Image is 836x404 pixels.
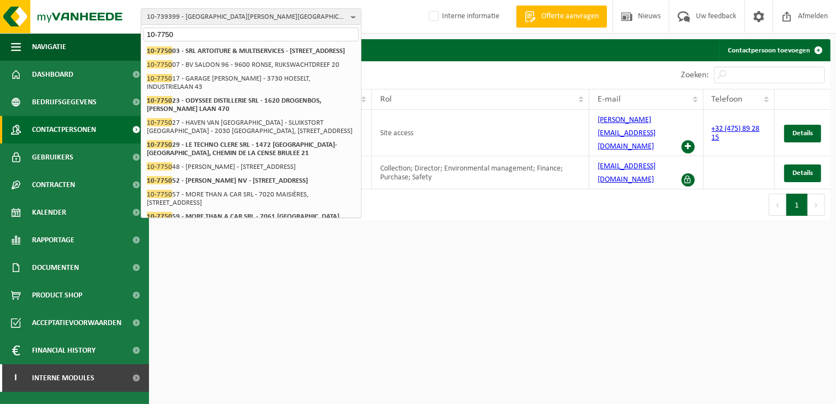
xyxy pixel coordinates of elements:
[147,46,345,55] strong: 03 - SRL ARTOITURE & MULTISERVICES - [STREET_ADDRESS]
[32,116,96,143] span: Contactpersonen
[32,33,66,61] span: Navigatie
[792,169,813,177] span: Details
[147,60,172,68] span: 10-7750
[598,116,656,151] a: [PERSON_NAME][EMAIL_ADDRESS][DOMAIN_NAME]
[516,6,607,28] a: Offerte aanvragen
[143,72,359,94] li: 17 - GARAGE [PERSON_NAME] - 3730 HOESELT, INDUSTRIELAAN 43
[147,212,172,220] span: 10-7750
[147,176,172,184] span: 10-7750
[808,194,825,216] button: Next
[147,46,172,55] span: 10-7750
[147,118,172,126] span: 10-7750
[598,162,656,184] a: [EMAIL_ADDRESS][DOMAIN_NAME]
[147,96,172,104] span: 10-7750
[784,125,821,142] a: Details
[141,8,361,25] button: 10-739399 - [GEOGRAPHIC_DATA][PERSON_NAME][GEOGRAPHIC_DATA] - 9660 [GEOGRAPHIC_DATA], [GEOGRAPHIC...
[147,74,172,82] span: 10-7750
[11,364,21,392] span: I
[147,140,337,157] strong: 29 - LE TECHNO CLERE SRL - 1472 [GEOGRAPHIC_DATA]-[GEOGRAPHIC_DATA], CHEMIN DE LA CENSE BRULEE 21
[539,11,601,22] span: Offerte aanvragen
[784,164,821,182] a: Details
[769,194,786,216] button: Previous
[786,194,808,216] button: 1
[147,212,341,228] strong: 59 - MORE THAN A CAR SRL - 7061 [GEOGRAPHIC_DATA], [GEOGRAPHIC_DATA] 36
[147,96,321,113] strong: 23 - ODYSSEE DISTILLERIE SRL - 1620 DROGENBOS, [PERSON_NAME] LAAN 470
[792,130,813,137] span: Details
[143,116,359,138] li: 27 - HAVEN VAN [GEOGRAPHIC_DATA] - SLUIKSTORT [GEOGRAPHIC_DATA] - 2030 [GEOGRAPHIC_DATA], [STREET...
[719,39,829,61] a: Contactpersoon toevoegen
[32,61,73,88] span: Dashboard
[143,160,359,174] li: 48 - [PERSON_NAME] - [STREET_ADDRESS]
[32,171,75,199] span: Contracten
[143,28,359,41] input: Zoeken naar gekoppelde vestigingen
[147,140,172,148] span: 10-7750
[147,9,347,25] span: 10-739399 - [GEOGRAPHIC_DATA][PERSON_NAME][GEOGRAPHIC_DATA] - 9660 [GEOGRAPHIC_DATA], [GEOGRAPHIC...
[372,156,589,189] td: Collection; Director; Environmental management; Finance; Purchase; Safety
[712,95,743,104] span: Telefoon
[143,188,359,210] li: 57 - MORE THAN A CAR SRL - 7020 MAISIÈRES, [STREET_ADDRESS]
[380,95,392,104] span: Rol
[32,88,97,116] span: Bedrijfsgegevens
[32,199,66,226] span: Kalender
[143,58,359,72] li: 07 - BV SALOON 96 - 9600 RONSE, RIJKSWACHTDREEF 20
[32,309,121,337] span: Acceptatievoorwaarden
[147,162,172,171] span: 10-7750
[147,176,308,184] strong: 52 - [PERSON_NAME] NV - [STREET_ADDRESS]
[681,71,709,80] label: Zoeken:
[427,8,499,25] label: Interne informatie
[32,364,94,392] span: Interne modules
[32,143,73,171] span: Gebruikers
[32,254,79,281] span: Documenten
[32,337,95,364] span: Financial History
[712,125,760,142] a: +32 (475) 89 28 15
[32,281,82,309] span: Product Shop
[147,190,172,198] span: 10-7750
[598,95,621,104] span: E-mail
[372,110,589,156] td: Site access
[32,226,74,254] span: Rapportage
